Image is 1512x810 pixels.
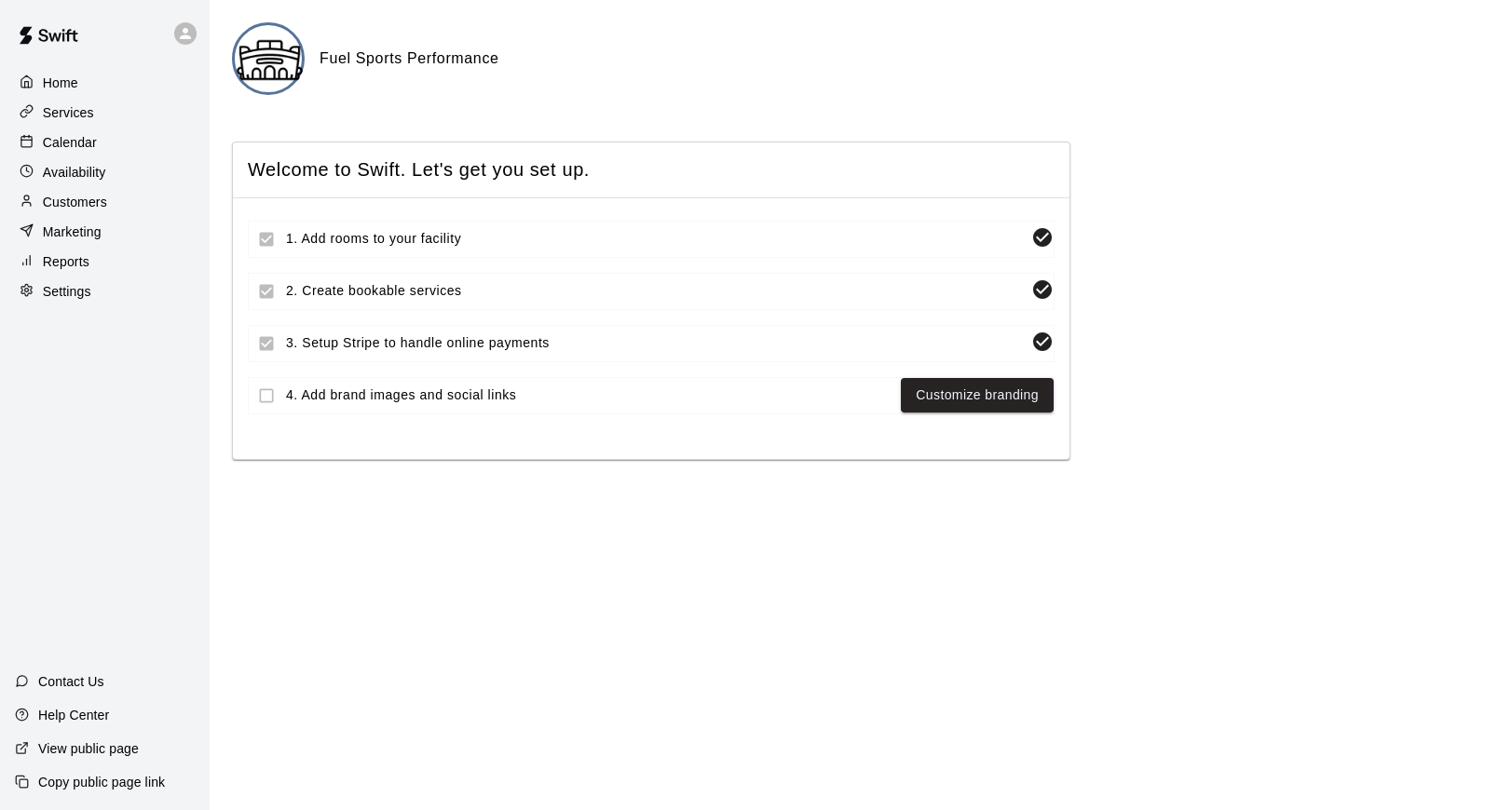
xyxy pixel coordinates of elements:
a: Reports [15,248,195,276]
p: Calendar [43,133,97,152]
p: Customers [43,193,107,211]
p: Contact Us [38,672,104,691]
p: Copy public page link [38,773,165,791]
a: Customers [15,188,195,216]
span: 1. Add rooms to your facility [286,229,1024,249]
a: Calendar [15,128,195,156]
a: Settings [15,277,195,305]
p: Services [43,103,94,122]
button: Customize branding [901,378,1054,412]
p: View public page [38,739,139,758]
p: Help Center [38,706,109,724]
span: Welcome to Swift. Let's get you set up. [248,157,1055,182]
a: Availability [15,158,195,186]
p: Marketing [43,223,102,241]
a: Services [15,99,195,127]
img: Fuel Sports Performance logo [235,25,305,95]
a: Marketing [15,218,195,246]
p: Availability [43,163,106,182]
span: 3. Setup Stripe to handle online payments [286,333,1024,353]
a: Customize branding [916,384,1039,407]
p: Settings [43,282,91,301]
p: Reports [43,252,89,271]
span: 4. Add brand images and social links [286,385,893,405]
h6: Fuel Sports Performance [320,47,499,71]
span: 2. Create bookable services [286,281,1024,301]
p: Home [43,74,78,92]
a: Home [15,69,195,97]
